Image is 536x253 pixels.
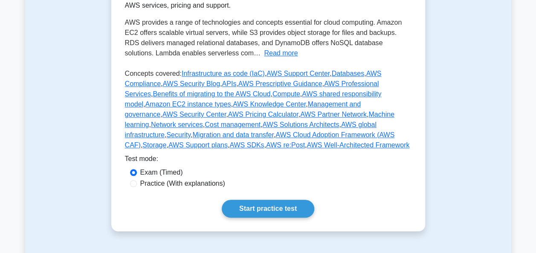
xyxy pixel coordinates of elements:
a: AWS Prescriptive Guidance [238,80,322,87]
a: AWS Security Center [162,111,226,118]
a: Start practice test [222,200,314,218]
a: Compute [272,90,300,98]
a: Security [166,131,191,138]
div: Test mode: [125,154,411,167]
a: AWS Pricing Calculator [228,111,298,118]
a: AWS Support Center [267,70,330,77]
a: AWS Security Blog [162,80,220,87]
p: Concepts covered: , , , , , , , , , , , , , , , , , , , , , , , , , , , , , [125,69,411,154]
span: AWS provides a range of technologies and concepts essential for cloud computing. Amazon EC2 offer... [125,19,402,57]
a: Amazon EC2 instance types [145,101,231,108]
a: Cost management [205,121,261,128]
a: AWS Solutions Architects [262,121,339,128]
a: Benefits of migrating to the AWS Cloud [153,90,270,98]
a: AWS Support plans [168,141,228,149]
label: Exam (Timed) [140,167,183,178]
button: Read more [264,48,298,58]
a: Databases [331,70,364,77]
a: Storage [142,141,166,149]
a: AWS Knowledge Center [233,101,306,108]
a: Infrastructure as code (IaC) [182,70,265,77]
a: AWS Well-Architected Framework [307,141,409,149]
a: Network services [151,121,203,128]
label: Practice (With explanations) [140,178,225,189]
a: APIs [222,80,236,87]
a: AWS Partner Network [300,111,367,118]
a: AWS re:Post [266,141,305,149]
a: Migration and data transfer [192,131,273,138]
a: AWS SDKs [229,141,264,149]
